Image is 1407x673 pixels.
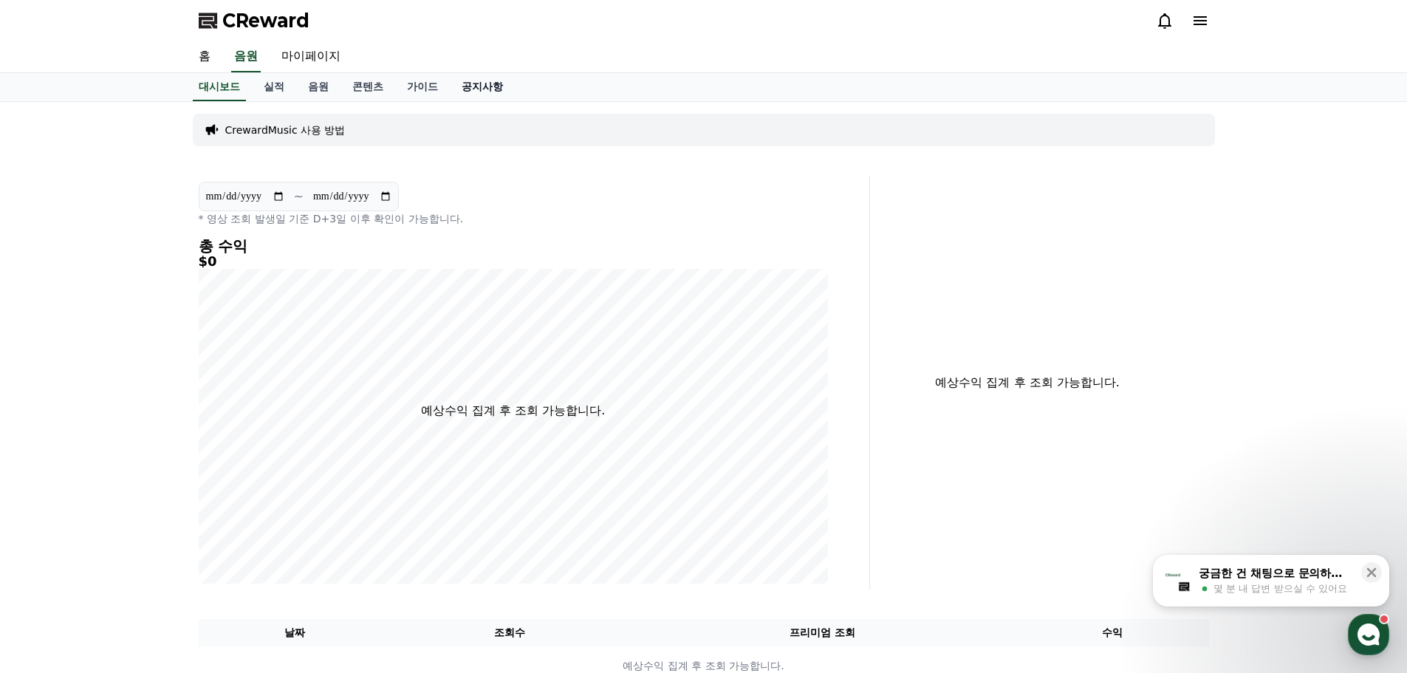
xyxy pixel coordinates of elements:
[629,619,1016,646] th: 프리미엄 조회
[225,123,346,137] a: CrewardMusic 사용 방법
[135,491,153,503] span: 대화
[421,402,605,420] p: 예상수익 집계 후 조회 가능합니다.
[450,73,515,101] a: 공지사항
[252,73,296,101] a: 실적
[340,73,395,101] a: 콘텐츠
[187,41,222,72] a: 홈
[296,73,340,101] a: 음원
[228,491,246,502] span: 설정
[199,211,828,226] p: * 영상 조회 발생일 기준 D+3일 이후 확인이 가능합니다.
[199,254,828,269] h5: $0
[294,188,304,205] p: ~
[231,41,261,72] a: 음원
[1016,619,1209,646] th: 수익
[395,73,450,101] a: 가이드
[882,374,1174,392] p: 예상수익 집계 후 조회 가능합니다.
[97,468,191,505] a: 대화
[199,238,828,254] h4: 총 수익
[270,41,352,72] a: 마이페이지
[4,468,97,505] a: 홈
[199,9,309,33] a: CReward
[193,73,246,101] a: 대시보드
[222,9,309,33] span: CReward
[199,619,391,646] th: 날짜
[191,468,284,505] a: 설정
[47,491,55,502] span: 홈
[391,619,628,646] th: 조회수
